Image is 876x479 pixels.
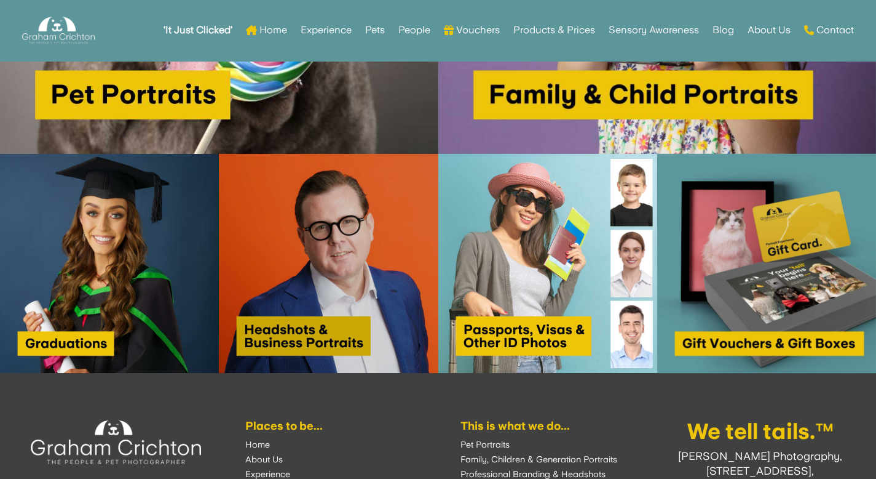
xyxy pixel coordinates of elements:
[219,365,438,375] a: Headshots & Business Portraits
[245,440,270,449] a: Home
[246,6,287,54] a: Home
[513,6,595,54] a: Products & Prices
[460,469,606,479] a: Professional Branding & Headshots
[365,6,385,54] a: Pets
[609,6,699,54] a: Sensory Awareness
[31,421,201,464] img: Experience the Experience
[438,154,657,373] img: Passport Photo Session
[398,6,430,54] a: People
[164,26,232,34] strong: ‘It Just Clicked’
[301,6,352,54] a: Experience
[245,454,283,464] a: About Us
[804,6,854,54] a: Contact
[657,154,876,373] img: Gift Vouchers
[657,365,876,375] a: Gift Vouchers
[164,6,232,54] a: ‘It Just Clicked’
[460,421,631,438] h6: This is what we do...
[444,6,500,54] a: Vouchers
[748,6,791,54] a: About Us
[438,365,657,375] a: Passport Photo Session
[245,421,416,438] h6: Places to be...
[706,464,814,477] span: [STREET_ADDRESS],
[245,469,290,479] a: Experience
[460,454,617,464] a: Family, Children & Generation Portraits
[678,449,842,462] span: [PERSON_NAME] Photography,
[712,6,734,54] a: Blog
[22,14,95,47] img: Graham Crichton Photography Logo - Graham Crichton - Belfast Family & Pet Photography Studio
[675,421,845,449] h3: We tell tails.™
[460,440,510,449] a: Pet Portraits
[219,154,438,373] img: Headshots & Business Portraits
